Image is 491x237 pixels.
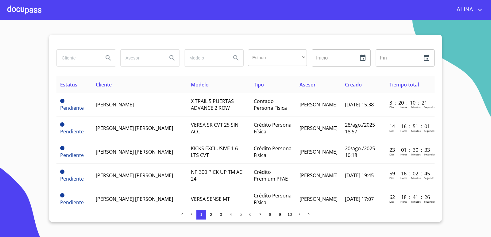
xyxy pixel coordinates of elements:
[288,212,292,217] span: 10
[254,98,287,111] span: Contado Persona Física
[191,169,242,182] span: NP 300 PICK UP TM AC 24
[210,212,212,217] span: 2
[254,121,292,135] span: Crédito Persona Física
[424,105,435,109] p: Segundos
[345,121,375,135] span: 28/ago./2025 18:57
[60,81,77,88] span: Estatus
[400,176,407,180] p: Horas
[259,212,261,217] span: 7
[269,212,271,217] span: 8
[424,200,435,203] p: Segundos
[400,129,407,132] p: Horas
[345,172,374,179] span: [DATE] 19:45
[345,145,375,159] span: 20/ago./2025 10:18
[345,101,374,108] span: [DATE] 15:38
[60,128,84,135] span: Pendiente
[389,194,431,201] p: 62 : 18 : 41 : 26
[411,176,421,180] p: Minutos
[60,170,64,174] span: Pendiente
[236,210,245,220] button: 5
[279,212,281,217] span: 9
[96,196,173,202] span: [PERSON_NAME] [PERSON_NAME]
[389,99,431,106] p: 3 : 20 : 10 : 21
[300,148,338,155] span: [PERSON_NAME]
[400,153,407,156] p: Horas
[345,81,362,88] span: Creado
[96,172,173,179] span: [PERSON_NAME] [PERSON_NAME]
[300,125,338,132] span: [PERSON_NAME]
[411,129,421,132] p: Minutos
[389,170,431,177] p: 59 : 16 : 02 : 45
[300,101,338,108] span: [PERSON_NAME]
[96,101,134,108] span: [PERSON_NAME]
[96,148,173,155] span: [PERSON_NAME] [PERSON_NAME]
[345,196,374,202] span: [DATE] 17:07
[400,105,407,109] p: Horas
[96,81,112,88] span: Cliente
[165,51,180,65] button: Search
[184,50,226,66] input: search
[220,212,222,217] span: 3
[389,147,431,153] p: 23 : 01 : 30 : 33
[229,51,243,65] button: Search
[230,212,232,217] span: 4
[254,192,292,206] span: Crédito Persona Física
[206,210,216,220] button: 2
[300,81,316,88] span: Asesor
[265,210,275,220] button: 8
[300,172,338,179] span: [PERSON_NAME]
[196,210,206,220] button: 1
[121,50,162,66] input: search
[389,105,394,109] p: Dias
[248,49,307,66] div: ​
[389,153,394,156] p: Dias
[389,200,394,203] p: Dias
[60,175,84,182] span: Pendiente
[226,210,236,220] button: 4
[60,99,64,103] span: Pendiente
[191,196,230,202] span: VERSA SENSE MT
[60,193,64,197] span: Pendiente
[424,176,435,180] p: Segundos
[57,50,99,66] input: search
[101,51,116,65] button: Search
[245,210,255,220] button: 6
[389,176,394,180] p: Dias
[200,212,202,217] span: 1
[239,212,242,217] span: 5
[191,81,209,88] span: Modelo
[400,200,407,203] p: Horas
[191,98,234,111] span: X TRAIL 5 PUERTAS ADVANCE 2 ROW
[60,105,84,111] span: Pendiente
[285,210,295,220] button: 10
[389,123,431,130] p: 14 : 16 : 51 : 01
[60,146,64,150] span: Pendiente
[249,212,251,217] span: 6
[411,200,421,203] p: Minutos
[411,105,421,109] p: Minutos
[254,81,264,88] span: Tipo
[60,199,84,206] span: Pendiente
[275,210,285,220] button: 9
[254,169,288,182] span: Crédito Premium PFAE
[411,153,421,156] p: Minutos
[424,129,435,132] p: Segundos
[389,81,419,88] span: Tiempo total
[452,5,476,15] span: ALINA
[216,210,226,220] button: 3
[300,196,338,202] span: [PERSON_NAME]
[60,152,84,159] span: Pendiente
[254,145,292,159] span: Crédito Persona Física
[255,210,265,220] button: 7
[96,125,173,132] span: [PERSON_NAME] [PERSON_NAME]
[389,129,394,132] p: Dias
[60,122,64,127] span: Pendiente
[452,5,484,15] button: account of current user
[191,145,238,159] span: KICKS EXCLUSIVE 1 6 LTS CVT
[191,121,238,135] span: VERSA SR CVT 25 SIN ACC
[424,153,435,156] p: Segundos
